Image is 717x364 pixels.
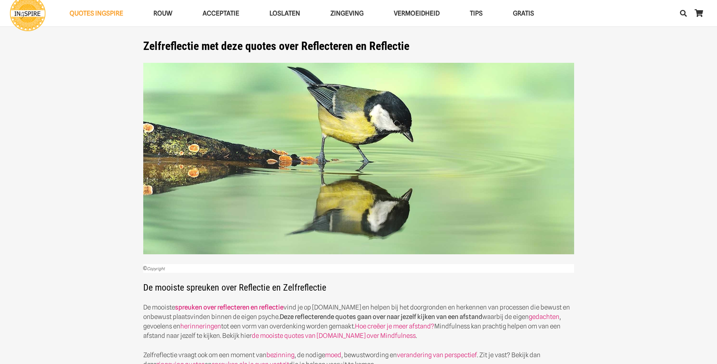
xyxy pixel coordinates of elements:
em: Copyright [147,266,165,271]
span: Zingeving [330,9,364,17]
p: De mooiste vind je op [DOMAIN_NAME] en helpen bij het doorgronden en herkennen van processen die ... [143,303,574,341]
a: de mooiste quotes van [DOMAIN_NAME] over Mindfulness [252,332,416,339]
a: GRATISGRATIS Menu [498,4,549,23]
a: VERMOEIDHEIDVERMOEIDHEID Menu [379,4,455,23]
span: GRATIS [513,9,534,17]
a: ROUWROUW Menu [138,4,187,23]
span: ROUW [153,9,172,17]
a: herinneringen [180,322,221,330]
span: QUOTES INGSPIRE [70,9,123,17]
strong: Deze reflecterende quotes gaan over naar jezelf kijken van een afstand [280,313,482,320]
a: LoslatenLoslaten Menu [254,4,315,23]
a: spreuken over reflecteren en reflectie [175,303,283,311]
span: VERMOEIDHEID [394,9,440,17]
a: bezinning [266,351,294,359]
span: TIPS [470,9,483,17]
img: De mooiste ingspire spreuken en quotes over Reflecteren, Zelfreflectie Bewustwording en inzichten... [143,63,574,255]
a: TIPSTIPS Menu [455,4,498,23]
span: Acceptatie [203,9,239,17]
span: © [143,265,147,271]
a: Zoeken [676,4,691,23]
h1: Zelfreflectie met deze quotes over Reflecteren en Reflectie [143,39,574,53]
a: verandering van perspectief [397,351,477,359]
h2: De mooiste spreuken over Reflectie en Zelfreflectie [143,273,574,293]
a: moed [325,351,341,359]
a: QUOTES INGSPIREQUOTES INGSPIRE Menu [54,4,138,23]
a: ZingevingZingeving Menu [315,4,379,23]
span: Loslaten [269,9,300,17]
a: AcceptatieAcceptatie Menu [187,4,254,23]
a: gedachten [529,313,559,320]
a: Hoe creëer je meer afstand? [355,322,434,330]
